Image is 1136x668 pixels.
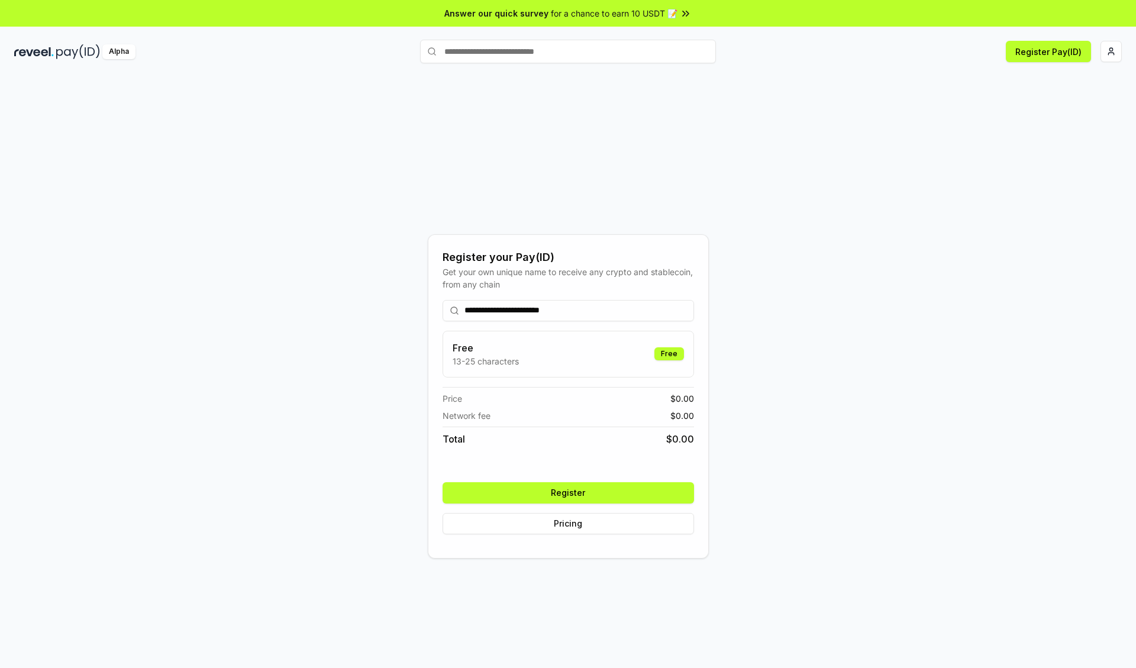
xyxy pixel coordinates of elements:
[443,482,694,504] button: Register
[1006,41,1091,62] button: Register Pay(ID)
[453,355,519,367] p: 13-25 characters
[551,7,677,20] span: for a chance to earn 10 USDT 📝
[443,266,694,291] div: Get your own unique name to receive any crypto and stablecoin, from any chain
[444,7,548,20] span: Answer our quick survey
[443,409,490,422] span: Network fee
[443,432,465,446] span: Total
[670,392,694,405] span: $ 0.00
[14,44,54,59] img: reveel_dark
[443,513,694,534] button: Pricing
[443,249,694,266] div: Register your Pay(ID)
[453,341,519,355] h3: Free
[443,392,462,405] span: Price
[102,44,135,59] div: Alpha
[666,432,694,446] span: $ 0.00
[56,44,100,59] img: pay_id
[670,409,694,422] span: $ 0.00
[654,347,684,360] div: Free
